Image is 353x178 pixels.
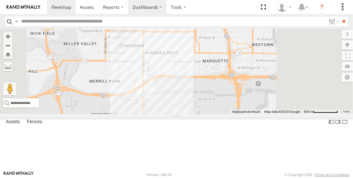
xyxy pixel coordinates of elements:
img: rand-logo.svg [7,5,40,9]
label: Fences [24,118,46,127]
label: Search Query [14,17,19,26]
div: Dwayne Harer [275,2,294,12]
a: Terms and Conditions [315,173,349,177]
label: Dock Summary Table to the Right [335,117,341,127]
a: Visit our Website [4,171,34,178]
button: Keyboard shortcuts [232,110,260,114]
span: Map data ©2025 Google [264,110,300,113]
i: ? [317,2,327,12]
button: Zoom out [3,41,12,50]
a: Terms (opens in new tab) [343,110,350,113]
label: Dock Summary Table to the Left [328,117,335,127]
button: Drag Pegman onto the map to open Street View [3,82,16,95]
button: Zoom Home [3,50,12,59]
div: Version: 306.00 [147,173,171,177]
label: Map Settings [342,73,353,82]
button: Zoom in [3,32,12,41]
label: Assets [3,118,23,127]
span: 500 m [304,110,313,113]
label: Hide Summary Table [342,117,348,127]
label: Search Filter Options [326,17,340,26]
label: Measure [3,62,12,71]
button: Map Scale: 500 m per 72 pixels [302,110,340,114]
div: © Copyright 2025 - [285,173,349,177]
